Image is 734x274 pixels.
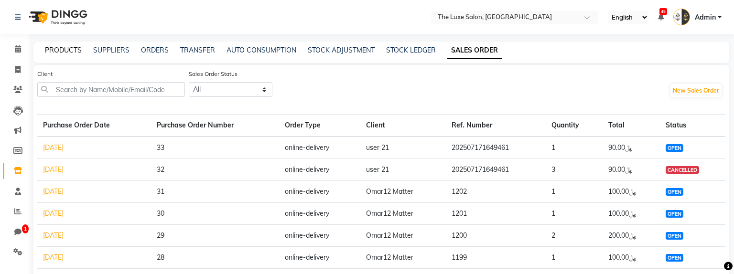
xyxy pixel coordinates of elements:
span: 28 [157,253,164,262]
span: 33 [157,143,164,152]
td: ﷼100.00 [603,203,660,225]
td: Omar12 Matter [360,247,445,269]
a: SUPPLIERS [93,46,130,54]
label: Client [37,70,53,78]
td: 1 [546,247,603,269]
span: online-delivery [285,253,329,262]
td: ﷼200.00 [603,225,660,247]
span: OPEN [666,232,683,240]
th: Purchase Order Number [151,115,279,137]
span: 45 [659,8,667,15]
th: Quantity [546,115,603,137]
span: OPEN [666,254,683,262]
span: CANCELLED [666,166,699,174]
a: 1 [3,224,26,240]
td: 3 [546,159,603,181]
a: [DATE] [43,253,64,262]
td: Omar12 Matter [360,225,445,247]
th: Total [603,115,660,137]
td: 1201 [446,203,546,225]
button: New Sales Order [670,84,722,97]
td: 1 [546,181,603,203]
th: Client [360,115,445,137]
span: 31 [157,187,164,196]
td: ﷼90.00 [603,159,660,181]
td: ﷼90.00 [603,137,660,159]
a: [DATE] [43,187,64,196]
span: 32 [157,165,164,174]
input: Search by Name/Mobile/Email/Code [37,82,185,97]
th: Purchase Order Date [37,115,151,137]
td: 202507171649461 [446,159,546,181]
span: 29 [157,231,164,240]
span: online-delivery [285,143,329,152]
td: 1202 [446,181,546,203]
a: TRANSFER [180,46,215,54]
a: STOCK ADJUSTMENT [308,46,375,54]
a: ORDERS [141,46,169,54]
a: [DATE] [43,231,64,240]
td: ﷼100.00 [603,181,660,203]
td: Omar12 Matter [360,203,445,225]
td: user 21 [360,137,445,159]
td: 1200 [446,225,546,247]
td: 202507171649461 [446,137,546,159]
td: 2 [546,225,603,247]
img: Admin [673,9,690,25]
span: 1 [22,224,29,234]
a: [DATE] [43,209,64,218]
span: online-delivery [285,209,329,218]
a: STOCK LEDGER [386,46,436,54]
a: PRODUCTS [45,46,82,54]
a: 45 [658,13,664,21]
span: Admin [695,12,716,22]
span: online-delivery [285,165,329,174]
td: ﷼100.00 [603,247,660,269]
label: Sales Order Status [189,70,237,78]
th: Order Type [279,115,360,137]
span: online-delivery [285,187,329,196]
td: 1 [546,203,603,225]
td: 1 [546,137,603,159]
td: 1199 [446,247,546,269]
span: OPEN [666,188,683,196]
td: Omar12 Matter [360,181,445,203]
img: logo [24,4,90,31]
span: OPEN [666,144,683,152]
a: [DATE] [43,143,64,152]
th: Ref. Number [446,115,546,137]
span: OPEN [666,210,683,218]
td: user 21 [360,159,445,181]
span: online-delivery [285,231,329,240]
th: Status [660,115,725,137]
a: SALES ORDER [447,42,502,59]
a: AUTO CONSUMPTION [227,46,296,54]
a: [DATE] [43,165,64,174]
span: 30 [157,209,164,218]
